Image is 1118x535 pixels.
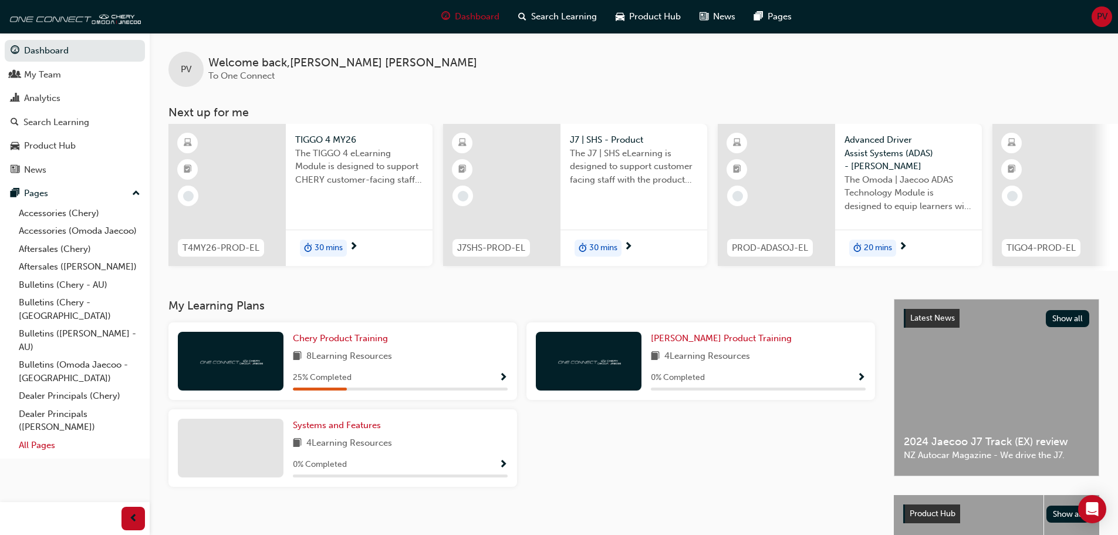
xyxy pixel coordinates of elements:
h3: Next up for me [150,106,1118,119]
span: 25 % Completed [293,371,352,385]
span: chart-icon [11,93,19,104]
button: Show all [1046,310,1090,327]
span: car-icon [11,141,19,152]
a: Accessories (Chery) [14,204,145,223]
span: Search Learning [531,10,597,23]
a: Latest NewsShow all [904,309,1089,328]
span: learningResourceType_ELEARNING-icon [458,136,467,151]
span: guage-icon [441,9,450,24]
span: 0 % Completed [651,371,705,385]
img: oneconnect [6,5,141,28]
span: 20 mins [864,241,892,255]
span: 8 Learning Resources [306,349,392,364]
span: 4 Learning Resources [664,349,750,364]
a: J7SHS-PROD-ELJ7 | SHS - ProductThe J7 | SHS eLearning is designed to support customer facing staf... [443,124,707,266]
span: Latest News [910,313,955,323]
span: NZ Autocar Magazine - We drive the J7. [904,449,1089,462]
span: learningRecordVerb_NONE-icon [1007,191,1018,201]
button: Pages [5,183,145,204]
span: news-icon [11,165,19,176]
span: next-icon [624,242,633,253]
span: Chery Product Training [293,333,388,344]
span: The J7 | SHS eLearning is designed to support customer facing staff with the product and sales in... [570,147,698,187]
a: Systems and Features [293,419,386,432]
span: booktick-icon [458,162,467,177]
span: PV [181,63,191,76]
span: learningRecordVerb_NONE-icon [458,191,468,201]
div: Analytics [24,92,60,105]
button: Show all [1046,506,1090,523]
span: PROD-ADASOJ-EL [732,241,808,255]
span: people-icon [11,70,19,80]
span: 4 Learning Resources [306,436,392,451]
a: car-iconProduct Hub [606,5,690,29]
a: News [5,159,145,181]
span: next-icon [349,242,358,253]
span: duration-icon [579,241,587,256]
span: To One Connect [208,70,275,81]
span: search-icon [11,117,19,128]
a: Dealer Principals (Chery) [14,387,145,405]
a: Bulletins (Chery - [GEOGRAPHIC_DATA]) [14,294,145,325]
span: J7 | SHS - Product [570,133,698,147]
span: PV [1097,10,1107,23]
a: search-iconSearch Learning [509,5,606,29]
span: next-icon [899,242,907,253]
a: Accessories (Omoda Jaecoo) [14,222,145,240]
span: TIGO4-PROD-EL [1006,241,1076,255]
span: duration-icon [304,241,312,256]
div: Open Intercom Messenger [1078,495,1106,523]
span: T4MY26-PROD-EL [183,241,259,255]
a: Chery Product Training [293,332,393,345]
span: booktick-icon [733,162,741,177]
img: oneconnect [556,355,621,366]
span: book-icon [293,349,302,364]
span: [PERSON_NAME] Product Training [651,333,792,344]
div: Search Learning [23,116,89,129]
a: Dealer Principals ([PERSON_NAME]) [14,405,145,436]
span: 30 mins [315,241,343,255]
img: oneconnect [198,355,263,366]
a: Aftersales (Chery) [14,240,145,258]
span: The TIGGO 4 eLearning Module is designed to support CHERY customer-facing staff with the product ... [295,147,423,187]
span: The Omoda | Jaecoo ADAS Technology Module is designed to equip learners with essential knowledge ... [845,173,972,213]
span: booktick-icon [184,162,192,177]
a: Latest NewsShow all2024 Jaecoo J7 Track (EX) reviewNZ Autocar Magazine - We drive the J7. [894,299,1099,476]
span: book-icon [293,436,302,451]
span: 0 % Completed [293,458,347,472]
button: DashboardMy TeamAnalyticsSearch LearningProduct HubNews [5,38,145,183]
a: Bulletins (Omoda Jaecoo - [GEOGRAPHIC_DATA]) [14,356,145,387]
a: Aftersales ([PERSON_NAME]) [14,258,145,276]
button: Show Progress [499,457,508,472]
a: Product HubShow all [903,504,1090,523]
a: guage-iconDashboard [432,5,509,29]
span: Systems and Features [293,420,381,430]
span: up-icon [132,186,140,201]
span: pages-icon [11,189,19,199]
span: pages-icon [754,9,763,24]
a: Bulletins ([PERSON_NAME] - AU) [14,325,145,356]
a: pages-iconPages [745,5,801,29]
span: book-icon [651,349,660,364]
span: Show Progress [499,460,508,470]
span: learningResourceType_ELEARNING-icon [733,136,741,151]
span: guage-icon [11,46,19,56]
button: Show Progress [857,371,866,385]
span: Show Progress [857,373,866,383]
a: All Pages [14,436,145,455]
span: learningRecordVerb_NONE-icon [183,191,194,201]
span: search-icon [518,9,526,24]
span: news-icon [700,9,708,24]
a: Dashboard [5,40,145,62]
span: learningResourceType_ELEARNING-icon [184,136,192,151]
span: Welcome back , [PERSON_NAME] [PERSON_NAME] [208,56,477,70]
a: Product Hub [5,135,145,157]
span: car-icon [616,9,624,24]
a: Search Learning [5,112,145,133]
button: PV [1092,6,1112,27]
a: [PERSON_NAME] Product Training [651,332,796,345]
span: learningRecordVerb_NONE-icon [732,191,743,201]
span: Product Hub [910,509,955,519]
